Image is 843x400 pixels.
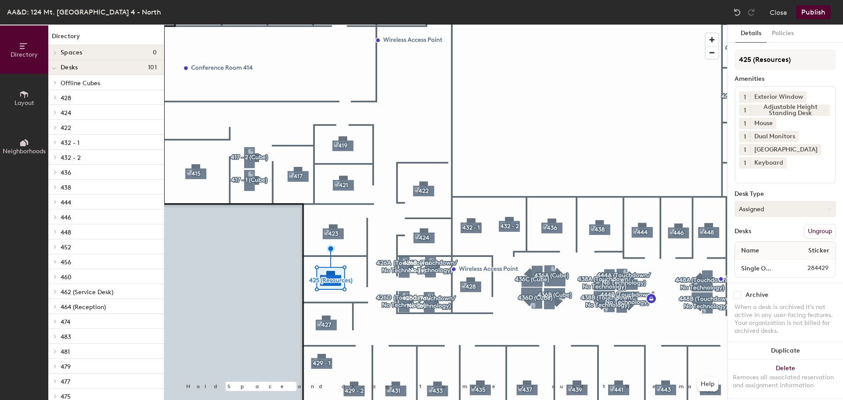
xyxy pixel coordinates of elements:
[735,76,836,83] div: Amenities
[61,199,71,206] span: 444
[7,7,161,18] div: AA&D: 124 Mt. [GEOGRAPHIC_DATA] 4 - North
[750,91,807,103] div: Exterior Window
[153,49,157,56] span: 0
[61,64,78,71] span: Desks
[61,229,71,236] span: 448
[61,214,71,221] span: 446
[61,244,71,251] span: 452
[767,25,799,43] button: Policies
[11,51,38,58] span: Directory
[728,360,843,398] button: DeleteRemoves all associated reservation and assignment information
[61,348,70,356] span: 481
[739,144,750,155] button: 1
[744,93,746,102] span: 1
[61,288,113,296] span: 462 (Service Desk)
[48,32,164,45] h1: Directory
[739,118,750,129] button: 1
[61,169,71,177] span: 436
[739,105,750,116] button: 1
[61,154,81,162] span: 432 - 2
[744,145,746,155] span: 1
[796,5,831,19] button: Publish
[148,64,157,71] span: 101
[750,105,830,116] div: Adjustable Height Standing Desk
[61,79,100,87] span: Offline Cubes
[804,243,834,259] span: Sticker
[61,333,71,341] span: 483
[744,159,746,168] span: 1
[739,91,750,103] button: 1
[14,99,34,107] span: Layout
[735,303,836,335] div: When a desk is archived it's not active in any user-facing features. Your organization is not bil...
[739,131,750,142] button: 1
[744,119,746,128] span: 1
[804,224,836,239] button: Ungroup
[750,131,799,142] div: Dual Monitors
[697,377,718,391] button: Help
[3,148,46,155] span: Neighborhoods
[61,109,71,117] span: 424
[61,139,79,147] span: 432 - 1
[739,157,750,169] button: 1
[61,363,71,371] span: 479
[61,378,70,386] span: 477
[735,201,836,217] button: Assigned
[733,8,742,17] img: Undo
[750,157,787,169] div: Keyboard
[61,94,71,102] span: 428
[786,263,834,273] span: 284429
[61,274,72,281] span: 460
[744,132,746,141] span: 1
[750,144,821,155] div: [GEOGRAPHIC_DATA]
[728,342,843,360] button: Duplicate
[61,259,71,266] span: 456
[61,49,83,56] span: Spaces
[735,25,767,43] button: Details
[746,292,768,299] div: Archive
[770,5,787,19] button: Close
[747,8,756,17] img: Redo
[750,118,776,129] div: Mouse
[61,303,106,311] span: 464 (Reception)
[737,243,764,259] span: Name
[733,374,838,389] div: Removes all associated reservation and assignment information
[61,318,70,326] span: 474
[61,124,71,132] span: 422
[735,228,751,235] div: Desks
[735,191,836,198] div: Desk Type
[744,106,746,115] span: 1
[61,184,71,191] span: 438
[737,262,786,274] input: Unnamed desk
